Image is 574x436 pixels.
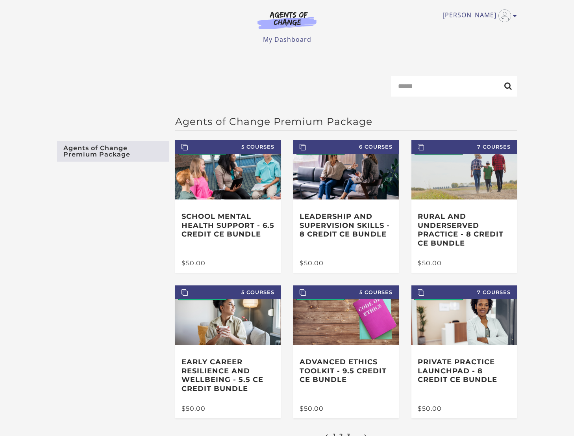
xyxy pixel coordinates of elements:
[411,285,517,418] a: 7 Courses Private Practice Launchpad - 8 Credit CE Bundle $50.00
[181,212,274,239] h3: School Mental Health Support - 6.5 Credit CE Bundle
[181,358,274,393] h3: Early Career Resilience and Wellbeing - 5.5 CE Credit Bundle
[418,406,511,412] div: $50.00
[175,140,281,154] span: 5 Courses
[293,285,399,418] a: 5 Courses Advanced Ethics Toolkit - 9.5 Credit CE Bundle $50.00
[300,358,393,384] h3: Advanced Ethics Toolkit - 9.5 Credit CE Bundle
[293,140,399,273] a: 6 Courses Leadership and Supervision Skills - 8 Credit CE Bundle $50.00
[175,285,281,299] span: 5 Courses
[411,140,517,154] span: 7 Courses
[418,260,511,266] div: $50.00
[418,212,511,248] h3: Rural and Underserved Practice - 8 Credit CE Bundle
[411,140,517,273] a: 7 Courses Rural and Underserved Practice - 8 Credit CE Bundle $50.00
[300,406,393,412] div: $50.00
[263,35,311,44] a: My Dashboard
[181,406,274,412] div: $50.00
[249,11,325,29] img: Agents of Change Logo
[181,260,274,266] div: $50.00
[175,140,281,273] a: 5 Courses School Mental Health Support - 6.5 Credit CE Bundle $50.00
[175,116,517,127] h2: Agents of Change Premium Package
[293,140,399,154] span: 6 Courses
[293,285,399,299] span: 5 Courses
[443,9,513,22] a: Toggle menu
[57,141,169,162] a: Agents of Change Premium Package
[300,212,393,239] h3: Leadership and Supervision Skills - 8 Credit CE Bundle
[411,285,517,299] span: 7 Courses
[175,285,281,418] a: 5 Courses Early Career Resilience and Wellbeing - 5.5 CE Credit Bundle $50.00
[300,260,393,266] div: $50.00
[418,358,511,384] h3: Private Practice Launchpad - 8 Credit CE Bundle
